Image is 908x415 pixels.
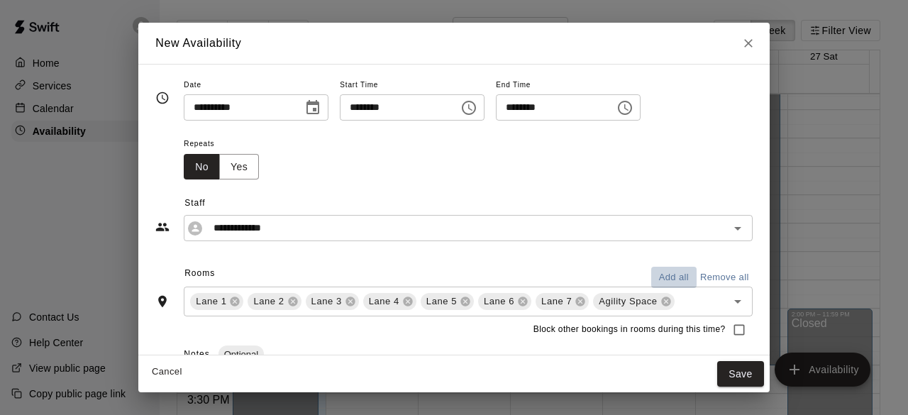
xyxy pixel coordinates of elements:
[218,349,264,360] span: Optional
[306,294,348,309] span: Lane 3
[184,76,328,95] span: Date
[184,154,220,180] button: No
[363,294,405,309] span: Lane 4
[611,94,639,122] button: Choose time, selected time is 7:00 PM
[593,294,663,309] span: Agility Space
[184,268,215,278] span: Rooms
[155,91,170,105] svg: Timing
[155,220,170,234] svg: Staff
[340,76,485,95] span: Start Time
[728,292,748,311] button: Open
[299,94,327,122] button: Choose date, selected date is Sep 22, 2025
[155,34,241,52] h6: New Availability
[363,293,416,310] div: Lane 4
[478,294,520,309] span: Lane 6
[155,294,170,309] svg: Rooms
[651,267,697,289] button: Add all
[248,293,301,310] div: Lane 2
[533,323,726,337] span: Block other bookings in rooms during this time?
[190,294,232,309] span: Lane 1
[697,267,753,289] button: Remove all
[593,293,674,310] div: Agility Space
[496,76,641,95] span: End Time
[728,218,748,238] button: Open
[184,135,270,154] span: Repeats
[717,361,764,387] button: Save
[306,293,359,310] div: Lane 3
[184,192,753,215] span: Staff
[478,293,531,310] div: Lane 6
[190,293,243,310] div: Lane 1
[184,349,209,359] span: Notes
[536,293,589,310] div: Lane 7
[248,294,289,309] span: Lane 2
[144,361,189,383] button: Cancel
[455,94,483,122] button: Choose time, selected time is 6:00 PM
[421,294,463,309] span: Lane 5
[219,154,259,180] button: Yes
[536,294,577,309] span: Lane 7
[736,31,761,56] button: Close
[184,154,259,180] div: outlined button group
[421,293,474,310] div: Lane 5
